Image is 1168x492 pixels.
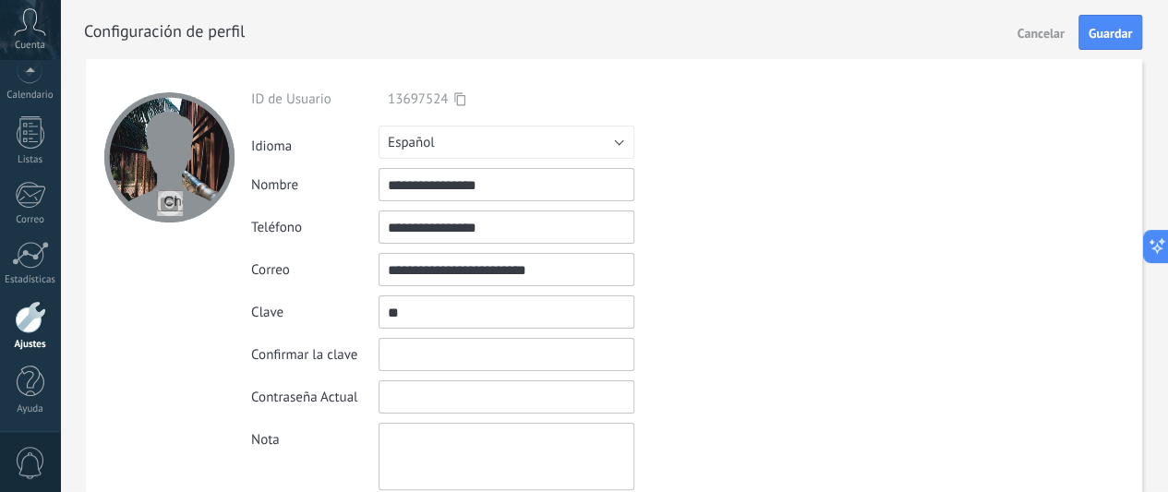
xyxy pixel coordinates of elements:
[251,304,379,321] div: Clave
[251,90,379,108] div: ID de Usuario
[251,176,379,194] div: Nombre
[251,261,379,279] div: Correo
[4,274,57,286] div: Estadísticas
[1078,15,1142,50] button: Guardar
[379,126,634,159] button: Español
[1089,27,1132,40] span: Guardar
[251,346,379,364] div: Confirmar la clave
[251,423,379,449] div: Nota
[4,154,57,166] div: Listas
[388,134,435,151] span: Español
[4,339,57,351] div: Ajustes
[4,214,57,226] div: Correo
[4,403,57,415] div: Ayuda
[1017,27,1065,40] span: Cancelar
[251,130,379,155] div: Idioma
[251,219,379,236] div: Teléfono
[251,389,379,406] div: Contraseña Actual
[4,90,57,102] div: Calendario
[1010,18,1072,47] button: Cancelar
[388,90,448,108] span: 13697524
[15,40,45,52] span: Cuenta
